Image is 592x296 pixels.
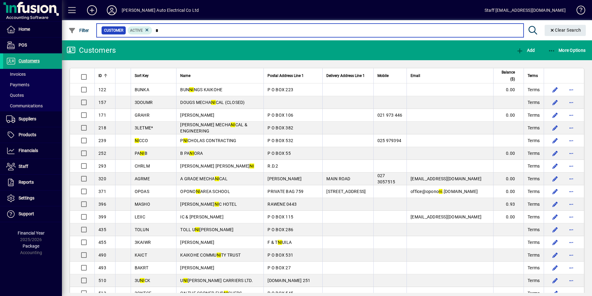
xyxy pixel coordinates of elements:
[528,176,540,182] span: Terms
[135,253,147,258] span: KAICT
[3,159,62,174] a: Staff
[6,93,24,98] span: Quotes
[528,99,540,105] span: Terms
[215,176,220,181] em: NI
[493,109,524,122] td: 0.00
[130,28,143,33] span: Active
[98,240,106,245] span: 455
[566,161,576,171] button: More options
[546,45,587,56] button: More Options
[98,72,102,79] span: ID
[250,164,254,168] em: NI
[550,110,560,120] button: Edit
[98,291,106,296] span: 513
[566,85,576,95] button: More options
[268,138,293,143] span: P O BOX 532
[19,180,34,185] span: Reports
[545,25,586,36] button: Clear
[268,265,291,270] span: P O BOX 27
[548,48,586,53] span: More Options
[528,226,540,233] span: Terms
[3,90,62,101] a: Quotes
[3,127,62,143] a: Products
[326,176,350,181] span: MAIN ROAD
[268,72,304,79] span: Postal Address Line 1
[23,244,39,249] span: Package
[377,173,395,184] span: 027 3057515
[196,189,201,194] em: NI
[411,72,490,79] div: Email
[135,189,149,194] span: OPOAS
[528,277,540,284] span: Terms
[67,45,116,55] div: Customers
[19,148,38,153] span: Financials
[180,265,214,270] span: [PERSON_NAME]
[493,185,524,198] td: 0.00
[528,252,540,258] span: Terms
[180,113,214,118] span: [PERSON_NAME]
[98,72,111,79] div: ID
[493,83,524,96] td: 0.00
[19,27,30,32] span: Home
[180,176,228,181] span: A GRADE MECHA CAL
[98,151,106,156] span: 252
[135,265,148,270] span: BAKRT
[3,111,62,127] a: Suppliers
[566,212,576,222] button: More options
[180,122,247,133] span: [PERSON_NAME] MECHA CAL & ENGINEERING
[135,240,151,245] span: 3KAIWR
[3,101,62,111] a: Communications
[98,227,106,232] span: 435
[3,22,62,37] a: Home
[550,250,560,260] button: Edit
[3,79,62,90] a: Payments
[18,231,45,235] span: Financial Year
[211,100,216,105] em: NI
[135,138,139,143] em: NI
[180,189,230,194] span: OPONO AREA SCHOOL
[19,43,27,47] span: POS
[98,100,106,105] span: 157
[215,202,219,207] em: NI
[566,263,576,273] button: More options
[19,211,34,216] span: Support
[180,202,237,207] span: [PERSON_NAME] C HOTEL
[268,253,293,258] span: P O BOX 531
[135,291,152,296] span: 3ONTCF
[566,148,576,158] button: More options
[6,103,43,108] span: Communications
[135,72,149,79] span: Sort Key
[180,87,222,92] span: BUN NGS KAIKOHE
[268,164,278,168] span: R.D.2
[566,136,576,146] button: More options
[3,69,62,79] a: Invoices
[493,198,524,211] td: 0.93
[128,26,152,34] mat-chip: Activation Status: Active
[135,113,150,118] span: GRAHR
[268,87,293,92] span: P O BOX 223
[183,138,188,143] em: NI
[19,58,40,63] span: Customers
[528,112,540,118] span: Terms
[566,123,576,133] button: More options
[377,138,402,143] span: 025 979394
[550,97,560,107] button: Edit
[528,125,540,131] span: Terms
[528,163,540,169] span: Terms
[183,278,188,283] em: NI
[98,125,106,130] span: 218
[180,253,241,258] span: KAIKOHE COMMU TY TRUST
[550,225,560,235] button: Edit
[3,191,62,206] a: Settings
[411,189,478,194] span: office@opono .[DOMAIN_NAME]
[217,253,221,258] em: NI
[377,72,403,79] div: Mobile
[3,143,62,159] a: Financials
[550,148,560,158] button: Edit
[180,164,254,168] span: [PERSON_NAME] [PERSON_NAME]
[3,206,62,222] a: Support
[140,278,145,283] em: NI
[180,151,203,156] span: B PA ORA
[135,100,153,105] span: 3DOUMR
[572,1,584,21] a: Knowledge Base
